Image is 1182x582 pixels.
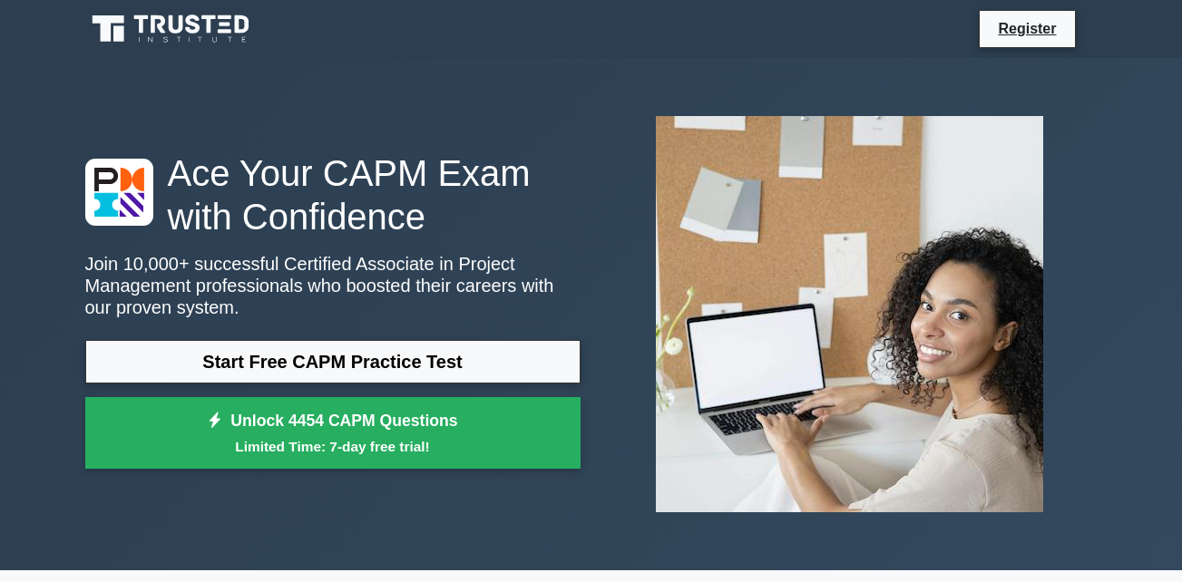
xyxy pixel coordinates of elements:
h1: Ace Your CAPM Exam with Confidence [85,151,581,238]
a: Start Free CAPM Practice Test [85,340,581,383]
small: Limited Time: 7-day free trial! [108,436,558,457]
p: Join 10,000+ successful Certified Associate in Project Management professionals who boosted their... [85,253,581,318]
a: Register [987,17,1067,40]
a: Unlock 4454 CAPM QuestionsLimited Time: 7-day free trial! [85,397,581,470]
